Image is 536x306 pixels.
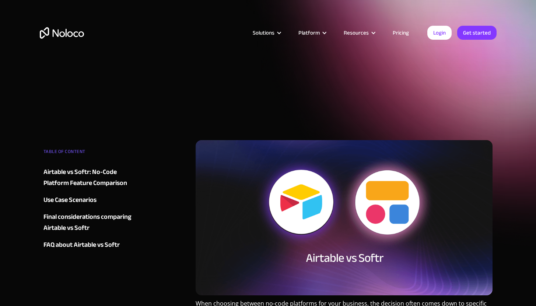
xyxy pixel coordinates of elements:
div: Resources [344,28,369,38]
div: Platform [298,28,320,38]
a: Get started [457,26,497,40]
div: Platform [289,28,334,38]
div: TABLE OF CONTENT [43,146,133,161]
a: FAQ about Airtable vs Softr [43,239,133,250]
a: home [40,27,84,39]
div: FAQ about Airtable vs Softr [43,239,120,250]
div: Resources [334,28,383,38]
a: Airtable vs Softr: No-Code Platform Feature Comparison [43,167,133,189]
a: Pricing [383,28,418,38]
div: Solutions [244,28,289,38]
div: Use Case Scenarios [43,195,97,206]
a: Final considerations comparing Airtable vs Softr [43,211,133,234]
div: Solutions [253,28,274,38]
a: Login [427,26,452,40]
a: Use Case Scenarios [43,195,133,206]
